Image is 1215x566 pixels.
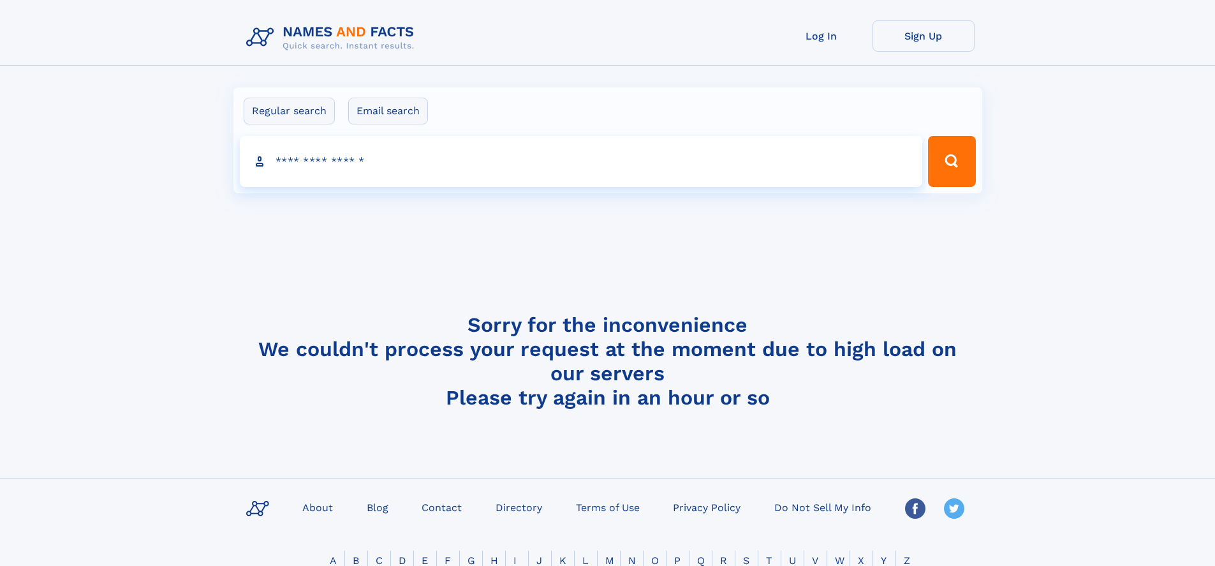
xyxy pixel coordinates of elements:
h4: Sorry for the inconvenience We couldn't process your request at the moment due to high load on ou... [241,313,975,410]
a: Directory [490,498,547,516]
label: Regular search [244,98,335,124]
img: Twitter [944,498,964,519]
label: Email search [348,98,428,124]
a: Log In [770,20,873,52]
a: Blog [362,498,394,516]
a: Do Not Sell My Info [769,498,876,516]
a: Privacy Policy [668,498,746,516]
input: search input [240,136,923,187]
img: Facebook [905,498,925,519]
a: About [297,498,338,516]
a: Contact [416,498,467,516]
img: Logo Names and Facts [241,20,425,55]
a: Sign Up [873,20,975,52]
a: Terms of Use [571,498,645,516]
button: Search Button [928,136,975,187]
